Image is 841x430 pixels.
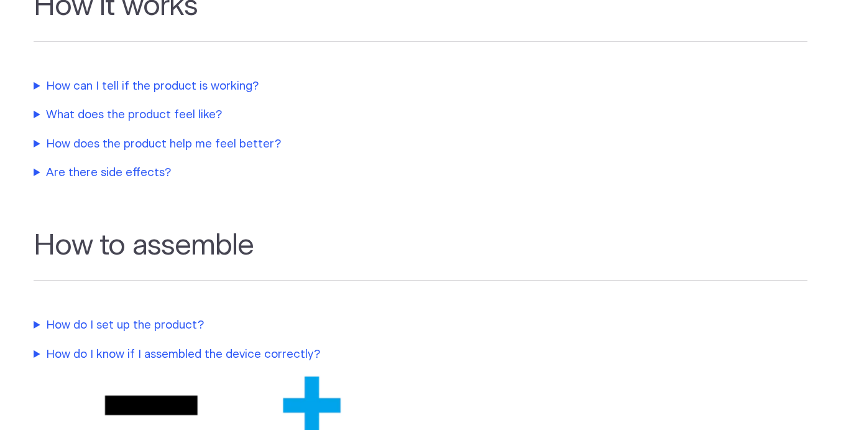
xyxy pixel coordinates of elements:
summary: Are there side effects? [34,164,556,182]
summary: How do I set up the product? [34,317,556,334]
summary: How do I know if I assembled the device correctly? [34,346,556,363]
summary: How can I tell if the product is working? [34,78,556,95]
summary: How does the product help me feel better? [34,136,556,153]
summary: What does the product feel like? [34,106,556,124]
h2: How to assemble [34,229,807,281]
